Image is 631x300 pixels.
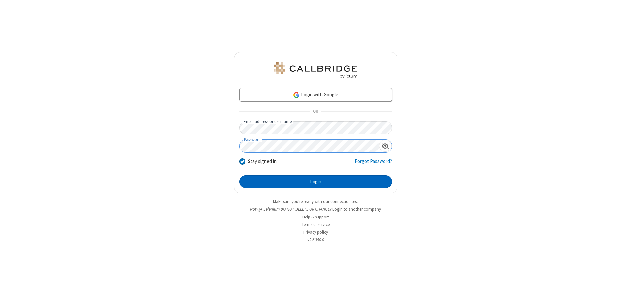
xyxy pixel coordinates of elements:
button: Login to another company [332,206,381,212]
div: Show password [379,140,392,152]
input: Email address or username [239,121,392,134]
a: Help & support [302,214,329,220]
a: Make sure you're ready with our connection test [273,199,358,204]
li: v2.6.350.0 [234,237,397,243]
img: QA Selenium DO NOT DELETE OR CHANGE [273,62,358,78]
span: OR [310,107,321,116]
input: Password [240,140,379,152]
img: google-icon.png [293,91,300,99]
a: Forgot Password? [355,158,392,170]
a: Terms of service [302,222,330,227]
a: Privacy policy [303,229,328,235]
a: Login with Google [239,88,392,101]
button: Login [239,175,392,188]
li: Not QA Selenium DO NOT DELETE OR CHANGE? [234,206,397,212]
label: Stay signed in [248,158,277,165]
